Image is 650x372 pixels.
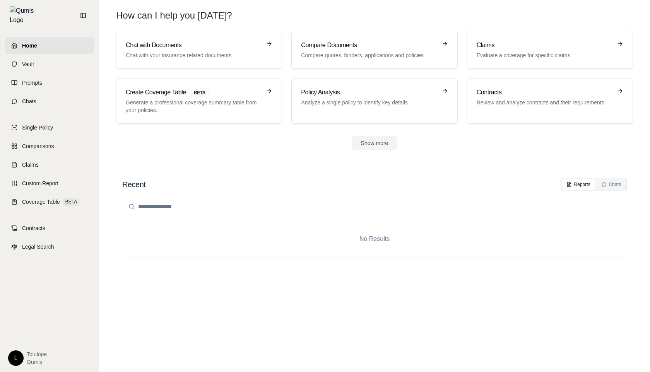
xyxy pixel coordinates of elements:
[301,88,437,97] h3: Policy Analysis
[22,60,34,68] span: Vault
[22,142,54,150] span: Comparisons
[22,97,36,105] span: Chats
[477,99,612,106] p: Review and analyze contracts and their requirements
[116,9,232,22] h1: How can I help you [DATE]?
[5,74,94,91] a: Prompts
[22,243,54,251] span: Legal Search
[301,41,437,50] h3: Compare Documents
[5,93,94,110] a: Chats
[5,37,94,54] a: Home
[5,138,94,155] a: Comparisons
[126,41,262,50] h3: Chat with Documents
[22,179,58,187] span: Custom Report
[467,78,633,124] a: ContractsReview and analyze contracts and their requirements
[301,99,437,106] p: Analyze a single policy to identify key details
[116,31,282,69] a: Chat with DocumentsChat with your insurance related documents
[126,51,262,59] p: Chat with your insurance related documents
[5,220,94,237] a: Contracts
[291,78,457,124] a: Policy AnalysisAnalyze a single policy to identify key details
[22,224,45,232] span: Contracts
[22,198,60,206] span: Coverage Table
[5,175,94,192] a: Custom Report
[601,181,621,188] div: Chats
[27,350,47,358] span: Tolulope
[5,238,94,255] a: Legal Search
[562,179,595,190] button: Reports
[116,78,282,124] a: Create Coverage TableBETAGenerate a professional coverage summary table from your policies.
[63,198,79,206] span: BETA
[77,9,89,22] button: Collapse sidebar
[122,222,627,256] div: No Results
[352,136,398,150] button: Show more
[467,31,633,69] a: ClaimsEvaluate a coverage for specific claims
[10,6,39,25] img: Qumis Logo
[189,89,210,97] span: BETA
[5,193,94,210] a: Coverage TableBETA
[597,179,626,190] button: Chats
[477,51,612,59] p: Evaluate a coverage for specific claims
[5,156,94,173] a: Claims
[126,88,262,97] h3: Create Coverage Table
[122,179,145,190] h2: Recent
[477,41,612,50] h3: Claims
[5,119,94,136] a: Single Policy
[8,350,24,366] div: L
[22,79,42,87] span: Prompts
[126,99,262,114] p: Generate a professional coverage summary table from your policies.
[291,31,457,69] a: Compare DocumentsCompare quotes, binders, applications and policies
[477,88,612,97] h3: Contracts
[27,358,47,366] span: Qumis
[566,181,590,188] div: Reports
[22,161,39,169] span: Claims
[301,51,437,59] p: Compare quotes, binders, applications and policies
[5,56,94,73] a: Vault
[22,124,53,131] span: Single Policy
[22,42,37,49] span: Home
